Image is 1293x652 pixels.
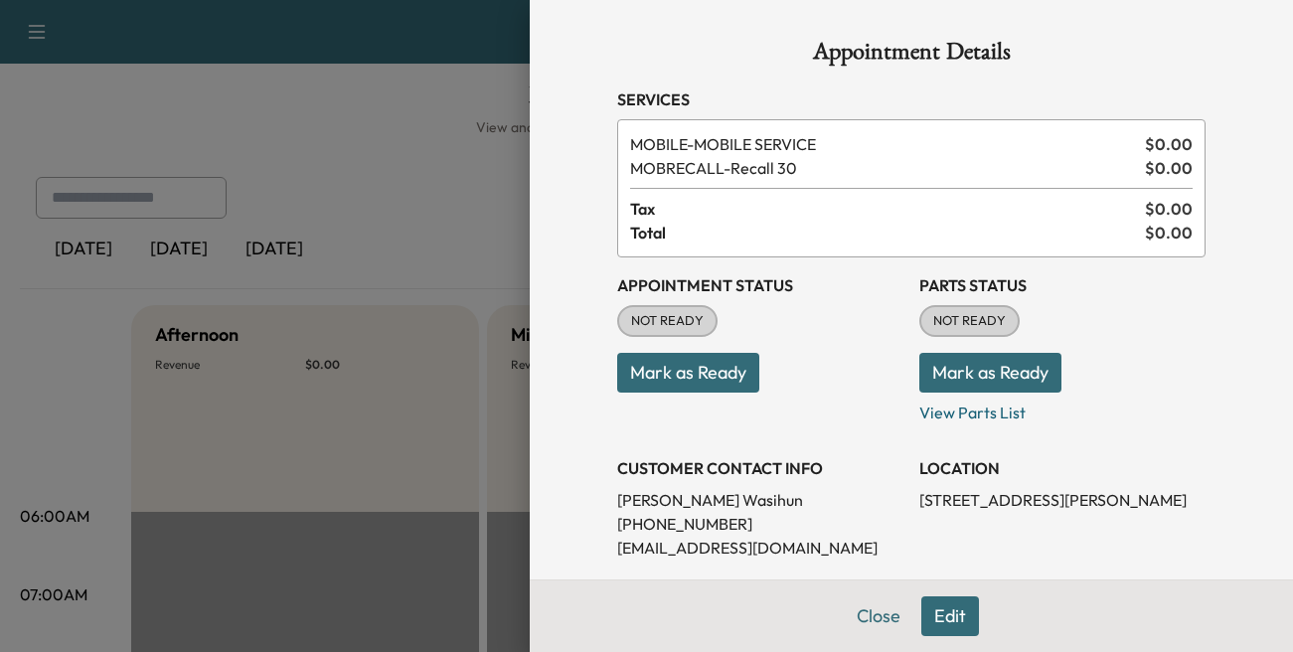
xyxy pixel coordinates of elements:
[919,393,1206,424] p: View Parts List
[617,273,903,297] h3: Appointment Status
[617,40,1206,72] h1: Appointment Details
[1145,197,1193,221] span: $ 0.00
[919,353,1061,393] button: Mark as Ready
[921,596,979,636] button: Edit
[630,221,1145,244] span: Total
[1145,221,1193,244] span: $ 0.00
[619,311,716,331] span: NOT READY
[919,456,1206,480] h3: LOCATION
[919,488,1206,512] p: [STREET_ADDRESS][PERSON_NAME]
[1145,156,1193,180] span: $ 0.00
[630,132,1137,156] span: MOBILE SERVICE
[630,156,1137,180] span: Recall 30
[617,536,903,560] p: [EMAIL_ADDRESS][DOMAIN_NAME]
[617,456,903,480] h3: CUSTOMER CONTACT INFO
[844,596,913,636] button: Close
[617,488,903,512] p: [PERSON_NAME] Wasihun
[921,311,1018,331] span: NOT READY
[1145,132,1193,156] span: $ 0.00
[617,512,903,536] p: [PHONE_NUMBER]
[630,197,1145,221] span: Tax
[617,87,1206,111] h3: Services
[617,353,759,393] button: Mark as Ready
[919,273,1206,297] h3: Parts Status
